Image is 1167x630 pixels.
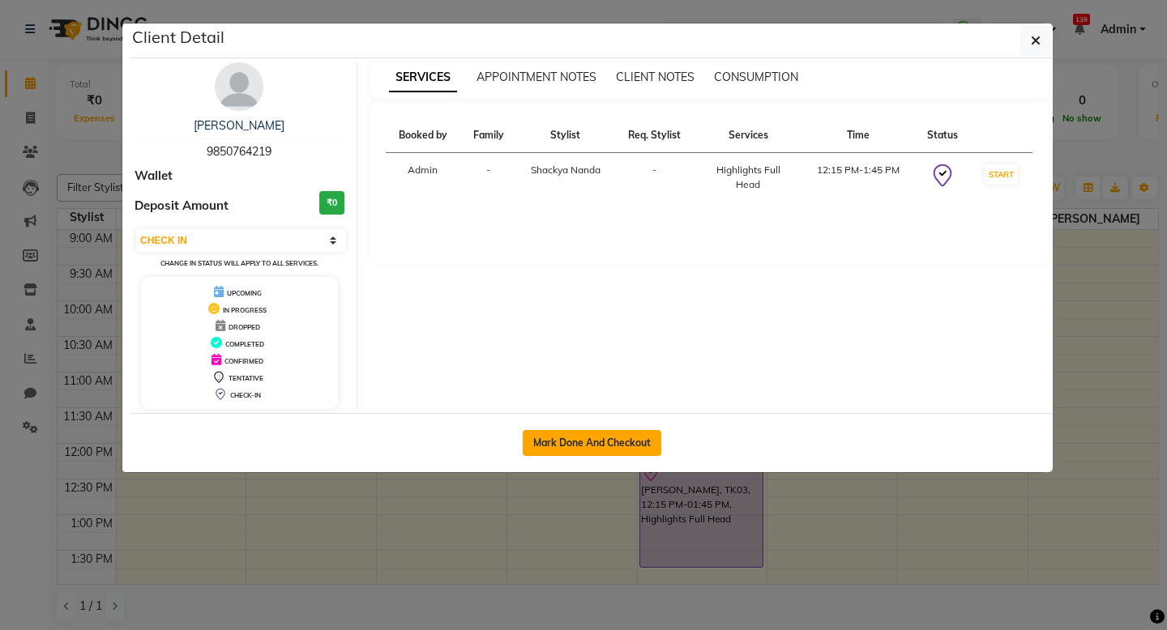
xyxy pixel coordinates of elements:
[389,63,457,92] span: SERVICES
[460,118,516,153] th: Family
[135,167,173,185] span: Wallet
[531,164,601,176] span: Shackya Nanda
[207,144,271,159] span: 9850764219
[227,289,262,297] span: UPCOMING
[802,118,915,153] th: Time
[802,153,915,202] td: 12:15 PM-1:45 PM
[460,153,516,202] td: -
[915,118,971,153] th: Status
[229,323,260,331] span: DROPPED
[386,153,461,202] td: Admin
[215,62,263,111] img: avatar
[714,70,798,84] span: CONSUMPTION
[319,191,344,215] h3: ₹0
[194,118,284,133] a: [PERSON_NAME]
[695,118,802,153] th: Services
[386,118,461,153] th: Booked by
[616,70,695,84] span: CLIENT NOTES
[230,391,261,399] span: CHECK-IN
[132,25,224,49] h5: Client Detail
[160,259,318,267] small: Change in status will apply to all services.
[704,163,793,192] div: Highlights Full Head
[229,374,263,382] span: TENTATIVE
[985,164,1018,185] button: START
[615,118,695,153] th: Req. Stylist
[477,70,596,84] span: APPOINTMENT NOTES
[224,357,263,365] span: CONFIRMED
[223,306,267,314] span: IN PROGRESS
[615,153,695,202] td: -
[523,430,661,456] button: Mark Done And Checkout
[225,340,264,348] span: COMPLETED
[516,118,615,153] th: Stylist
[135,197,229,215] span: Deposit Amount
